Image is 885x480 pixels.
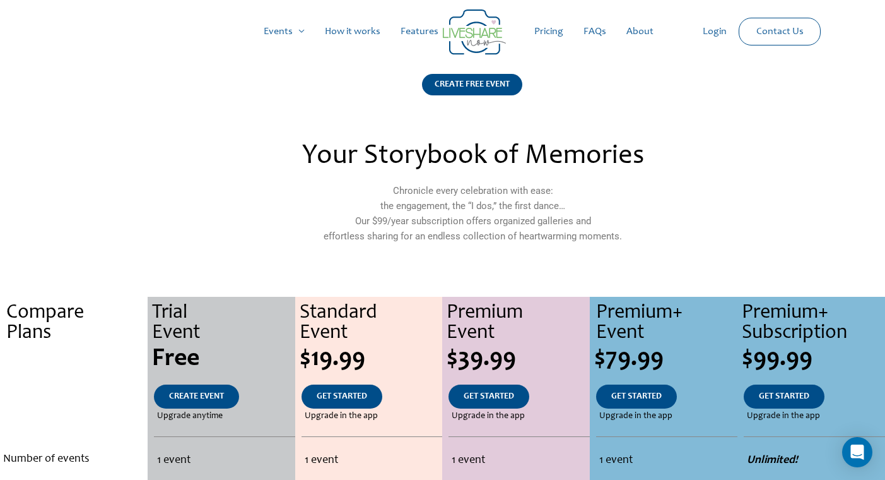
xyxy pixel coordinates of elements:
[447,347,590,372] div: $39.99
[443,9,506,55] img: Group 14 | Live Photo Slideshow for Events | Create Free Events Album for Any Occasion
[302,385,382,409] a: GET STARTED
[422,74,522,111] a: CREATE FREE EVENT
[169,392,224,401] span: CREATE EVENT
[199,143,746,171] h2: Your Storybook of Memories
[452,447,587,475] li: 1 event
[616,11,664,52] a: About
[747,409,820,424] span: Upgrade in the app
[452,409,525,424] span: Upgrade in the app
[599,447,734,475] li: 1 event
[746,18,814,45] a: Contact Us
[157,409,223,424] span: Upgrade anytime
[157,447,291,475] li: 1 event
[596,385,677,409] a: GET STARTED
[305,447,440,475] li: 1 event
[317,392,367,401] span: GET STARTED
[199,183,746,244] p: Chronicle every celebration with ease: the engagement, the “I dos,” the first dance… Our $99/year...
[315,11,390,52] a: How it works
[611,392,662,401] span: GET STARTED
[747,455,798,466] strong: Unlimited!
[254,11,315,52] a: Events
[524,11,573,52] a: Pricing
[57,385,90,409] a: .
[73,392,75,401] span: .
[300,303,443,344] div: Standard Event
[305,409,378,424] span: Upgrade in the app
[73,412,75,421] span: .
[6,303,148,344] div: Compare Plans
[3,445,144,474] li: Number of events
[71,347,77,372] span: .
[594,347,737,372] div: $79.99
[744,385,824,409] a: GET STARTED
[390,11,448,52] a: Features
[742,347,885,372] div: $99.99
[759,392,809,401] span: GET STARTED
[599,409,672,424] span: Upgrade in the app
[22,11,863,52] nav: Site Navigation
[422,74,522,95] div: CREATE FREE EVENT
[842,437,872,467] div: Open Intercom Messenger
[448,385,529,409] a: GET STARTED
[300,347,443,372] div: $19.99
[693,11,737,52] a: Login
[152,303,295,344] div: Trial Event
[154,385,239,409] a: CREATE EVENT
[596,303,737,344] div: Premium+ Event
[464,392,514,401] span: GET STARTED
[152,347,295,372] div: Free
[447,303,590,344] div: Premium Event
[742,303,885,344] div: Premium+ Subscription
[573,11,616,52] a: FAQs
